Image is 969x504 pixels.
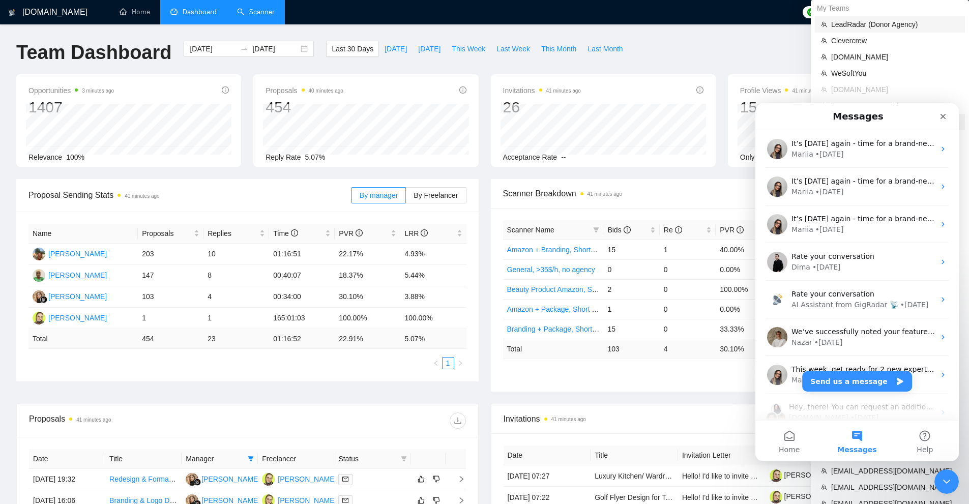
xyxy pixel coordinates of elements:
span: right [450,476,465,483]
span: Proposal Sending Stats [28,189,351,201]
td: 8 [203,265,269,286]
span: Help [161,343,178,350]
td: 0 [603,259,659,279]
button: This Week [446,41,491,57]
div: 15 [740,98,827,117]
td: 1 [660,240,716,259]
img: logo [9,5,16,21]
td: 15 [603,319,659,339]
img: AS [262,473,275,486]
a: Beauty Product Amazon, Short prompt, >35$/h, no agency [507,285,691,293]
a: AS[PERSON_NAME] [33,313,107,321]
a: AO[PERSON_NAME] [33,271,107,279]
span: team [821,86,827,93]
span: Only exclusive agency members [740,153,843,161]
button: This Month [536,41,582,57]
span: Invitations [503,84,581,97]
span: Acceptance Rate [503,153,557,161]
a: Branding + Package, Short Prompt, >36$/h, no agency [507,325,680,333]
td: 5.44% [400,265,466,286]
span: mail [342,476,348,482]
span: Scanner Name [507,226,554,234]
div: • [DATE] [59,234,87,245]
span: [DOMAIN_NAME] [831,51,959,63]
td: 33.33% [716,319,772,339]
span: Scanner Breakdown [503,187,941,200]
span: This Month [541,43,576,54]
td: 15 [603,240,659,259]
span: info-circle [675,226,682,233]
td: 23 [203,329,269,349]
span: Invitations [504,412,941,425]
span: right [450,497,465,504]
span: info-circle [459,86,466,94]
span: info-circle [356,229,363,236]
span: info-circle [696,86,703,94]
div: [PERSON_NAME] [48,312,107,323]
span: LeadRadar (Donor Agency) [831,19,959,30]
img: gigradar-bm.png [40,296,47,303]
li: 1 [442,357,454,369]
span: PVR [720,226,744,234]
span: 100% [66,153,84,161]
span: filter [593,227,599,233]
td: 0 [660,279,716,299]
span: Opportunities [28,84,114,97]
a: General, >35$/h, no agency [507,265,595,274]
th: Proposals [138,224,203,244]
iframe: Intercom live chat [755,103,959,461]
td: 100.00% [335,308,400,329]
span: team [821,103,827,109]
td: 147 [138,265,203,286]
a: D[PERSON_NAME] [33,249,107,257]
span: Last 30 Days [332,43,373,54]
td: Luxury Kitchen/ Wardrobe Catalog designer [591,465,678,487]
span: [EMAIL_ADDRESS][DOMAIN_NAME] [831,100,959,111]
button: left [430,357,442,369]
div: [DOMAIN_NAME] [34,309,93,320]
span: info-circle [737,226,744,233]
h1: Team Dashboard [16,41,171,65]
td: 0.00% [716,259,772,279]
span: team [821,38,827,44]
td: 165:01:03 [269,308,335,329]
input: End date [252,43,299,54]
td: 1 [138,308,203,329]
span: right [457,360,463,366]
time: 41 minutes ago [551,417,586,422]
td: [DATE] 19:32 [29,469,105,490]
span: Last Week [496,43,530,54]
button: [DATE] [379,41,413,57]
td: Total [503,339,604,359]
span: We’ve successfully noted your feature request for a “total spent per hire”. Thank you very much f... [36,224,580,232]
div: 1407 [28,98,114,117]
img: Valeriia avatar [15,300,27,312]
img: Oleksandr avatar [10,308,22,320]
a: homeHome [120,8,150,16]
span: swap-right [240,45,248,53]
img: gigradar-bm.png [194,479,201,486]
time: 41 minutes ago [546,88,581,94]
td: 30.10% [335,286,400,308]
button: download [450,412,466,429]
td: 4 [660,339,716,359]
td: 100.00% [400,308,466,329]
td: 4 [203,286,269,308]
span: LRR [404,229,428,238]
td: 100.00% [716,279,772,299]
span: Time [273,229,298,238]
td: 0.00% [716,299,772,319]
td: 203 [138,244,203,265]
td: 01:16:51 [269,244,335,265]
span: dislike [433,475,440,483]
time: 41 minutes ago [588,191,622,197]
td: 22.17% [335,244,400,265]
